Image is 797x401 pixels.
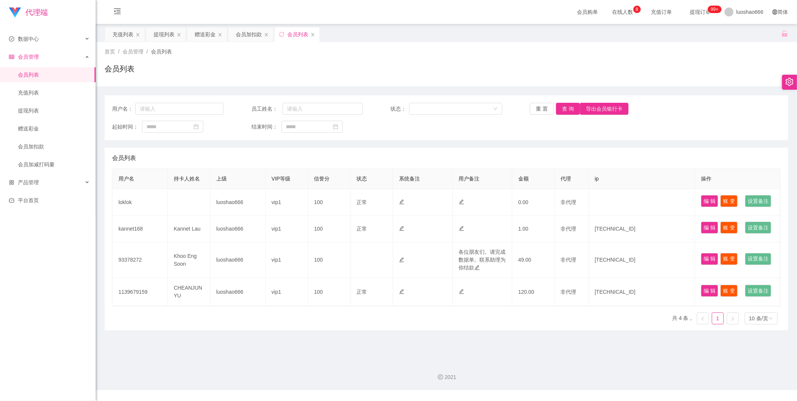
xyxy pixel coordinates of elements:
i: 图标: sync [279,32,284,37]
span: 会员管理 [9,54,39,60]
button: 编 辑 [701,222,718,234]
td: 49.00 [512,242,555,278]
td: 100 [308,189,351,216]
span: 首页 [105,49,115,55]
td: [TECHNICAL_ID] [589,216,695,242]
span: 结束时间： [251,123,281,131]
input: 请输入 [282,103,363,115]
span: / [118,49,120,55]
button: 设置备注 [745,285,771,297]
span: ip [595,176,599,182]
span: 持卡人姓名 [174,176,200,182]
i: 图标: table [9,54,14,59]
i: 图标: down [769,316,773,321]
td: Khoo Eng Soon [168,242,210,278]
td: vip1 [266,216,308,242]
td: vip1 [266,242,308,278]
span: 产品管理 [9,179,39,185]
button: 导出会员银行卡 [580,103,628,115]
td: 120.00 [512,278,555,306]
span: 非代理 [561,226,577,232]
i: 图标: menu-fold [105,0,130,24]
button: 账 变 [720,222,738,234]
i: 图标: edit [459,199,464,204]
div: 充值列表 [112,27,133,41]
sup: 1185 [708,6,721,13]
i: 图标: check-circle-o [9,36,14,41]
span: 非代理 [561,289,577,295]
span: 在线人数 [609,9,637,15]
span: 提现订单 [686,9,715,15]
i: 图标: appstore-o [9,180,14,185]
i: 图标: left [701,317,705,321]
i: 图标: edit [399,226,404,231]
td: vip1 [266,189,308,216]
span: 起始时间： [112,123,142,131]
td: luoshao666 [210,216,266,242]
span: 数据中心 [9,36,39,42]
i: 图标: close [218,33,222,37]
a: 图标: dashboard平台首页 [9,193,90,208]
span: 充值订单 [648,9,676,15]
li: 下一页 [727,312,739,324]
span: 系统备注 [399,176,420,182]
span: 操作 [701,176,711,182]
span: 状态 [356,176,367,182]
td: [TECHNICAL_ID] [589,242,695,278]
button: 重 置 [530,103,554,115]
h1: 会员列表 [105,63,135,74]
td: [TECHNICAL_ID] [589,278,695,306]
td: luoshao666 [210,189,266,216]
i: 图标: close [136,33,140,37]
div: 10 条/页 [749,313,768,324]
i: 图标: close [264,33,269,37]
td: Kannet Lau [168,216,210,242]
span: 用户名： [112,105,135,113]
a: 代理端 [9,9,48,15]
i: 图标: global [772,9,778,15]
a: 会员加扣款 [18,139,90,154]
a: 1 [712,313,723,324]
button: 设置备注 [745,195,771,207]
span: 会员列表 [151,49,172,55]
td: luoshao666 [210,242,266,278]
p: 8 [636,6,638,13]
i: 图标: down [493,107,498,112]
span: 状态： [390,105,409,113]
i: 图标: close [177,33,181,37]
i: 图标: unlock [781,30,788,37]
td: 1139679159 [112,278,168,306]
i: 图标: close [311,33,315,37]
i: 图标: edit [459,226,464,231]
i: 图标: edit [399,289,404,294]
td: 100 [308,216,351,242]
div: 会员列表 [287,27,308,41]
span: 员工姓名： [251,105,282,113]
img: logo.9652507e.png [9,7,21,18]
div: 各位朋友们。请完成数据单。联系助理为你结款 [459,248,506,272]
div: 2021 [102,373,791,381]
i: 图标: copyright [438,374,443,380]
span: 会员管理 [123,49,143,55]
button: 设置备注 [745,253,771,265]
span: 正常 [356,289,367,295]
li: 共 4 条， [672,312,694,324]
span: 正常 [356,199,367,205]
span: 上级 [216,176,227,182]
button: 账 变 [720,195,738,207]
span: 代理 [561,176,571,182]
a: 会员加减打码量 [18,157,90,172]
td: luoshao666 [210,278,266,306]
span: / [146,49,148,55]
i: 图标: edit [459,289,464,294]
td: loklok [112,189,168,216]
td: 1.00 [512,216,555,242]
input: 请输入 [135,103,223,115]
td: CHEANJUNYU [168,278,210,306]
span: 用户备注 [459,176,480,182]
td: 100 [308,242,351,278]
i: 图标: calendar [194,124,199,129]
a: 会员列表 [18,67,90,82]
div: 赠送彩金 [195,27,216,41]
span: 信誉分 [314,176,330,182]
